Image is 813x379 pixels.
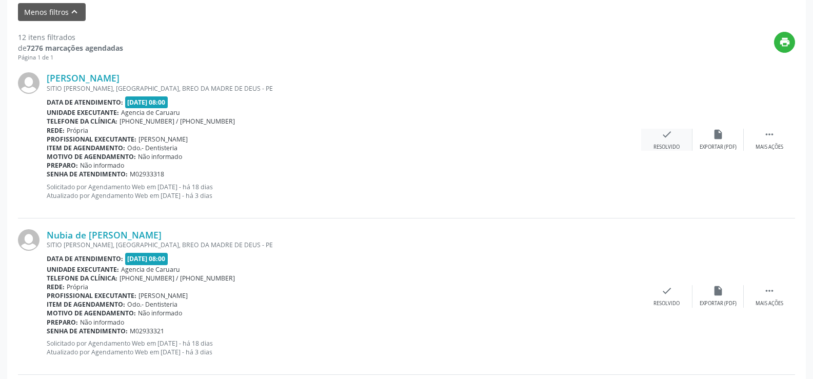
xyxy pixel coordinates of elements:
b: Unidade executante: [47,108,119,117]
span: Não informado [80,318,124,327]
span: Odo.- Dentisteria [127,300,177,309]
img: img [18,72,39,94]
i:  [764,285,775,296]
b: Telefone da clínica: [47,274,117,283]
p: Solicitado por Agendamento Web em [DATE] - há 18 dias Atualizado por Agendamento Web em [DATE] - ... [47,183,641,200]
b: Motivo de agendamento: [47,309,136,317]
b: Data de atendimento: [47,98,123,107]
img: img [18,229,39,251]
span: [PHONE_NUMBER] / [PHONE_NUMBER] [120,117,235,126]
i: check [661,285,672,296]
div: Resolvido [653,144,680,151]
b: Preparo: [47,161,78,170]
b: Telefone da clínica: [47,117,117,126]
div: Exportar (PDF) [700,300,737,307]
div: SITIO [PERSON_NAME], [GEOGRAPHIC_DATA], BREO DA MADRE DE DEUS - PE [47,241,641,249]
b: Motivo de agendamento: [47,152,136,161]
b: Item de agendamento: [47,144,125,152]
b: Item de agendamento: [47,300,125,309]
strong: 7276 marcações agendadas [27,43,123,53]
span: Não informado [138,309,182,317]
p: Solicitado por Agendamento Web em [DATE] - há 18 dias Atualizado por Agendamento Web em [DATE] - ... [47,339,641,356]
span: Agencia de Caruaru [121,108,180,117]
b: Unidade executante: [47,265,119,274]
i: insert_drive_file [712,129,724,140]
span: [DATE] 08:00 [125,96,168,108]
b: Rede: [47,126,65,135]
b: Data de atendimento: [47,254,123,263]
button: print [774,32,795,53]
div: Exportar (PDF) [700,144,737,151]
b: Senha de atendimento: [47,170,128,178]
a: [PERSON_NAME] [47,72,120,84]
i:  [764,129,775,140]
b: Profissional executante: [47,291,136,300]
i: check [661,129,672,140]
div: SITIO [PERSON_NAME], [GEOGRAPHIC_DATA], BREO DA MADRE DE DEUS - PE [47,84,641,93]
span: Agencia de Caruaru [121,265,180,274]
span: [DATE] 08:00 [125,253,168,265]
div: de [18,43,123,53]
div: Mais ações [756,300,783,307]
button: Menos filtroskeyboard_arrow_up [18,3,86,21]
span: Própria [67,126,88,135]
span: Própria [67,283,88,291]
a: Nubia de [PERSON_NAME] [47,229,162,241]
span: Não informado [80,161,124,170]
b: Senha de atendimento: [47,327,128,335]
span: Odo.- Dentisteria [127,144,177,152]
b: Profissional executante: [47,135,136,144]
span: M02933318 [130,170,164,178]
span: [PERSON_NAME] [138,135,188,144]
div: Página 1 de 1 [18,53,123,62]
span: [PERSON_NAME] [138,291,188,300]
div: Resolvido [653,300,680,307]
span: [PHONE_NUMBER] / [PHONE_NUMBER] [120,274,235,283]
b: Preparo: [47,318,78,327]
span: M02933321 [130,327,164,335]
b: Rede: [47,283,65,291]
div: 12 itens filtrados [18,32,123,43]
i: insert_drive_file [712,285,724,296]
div: Mais ações [756,144,783,151]
i: print [779,36,790,48]
i: keyboard_arrow_up [69,6,80,17]
span: Não informado [138,152,182,161]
